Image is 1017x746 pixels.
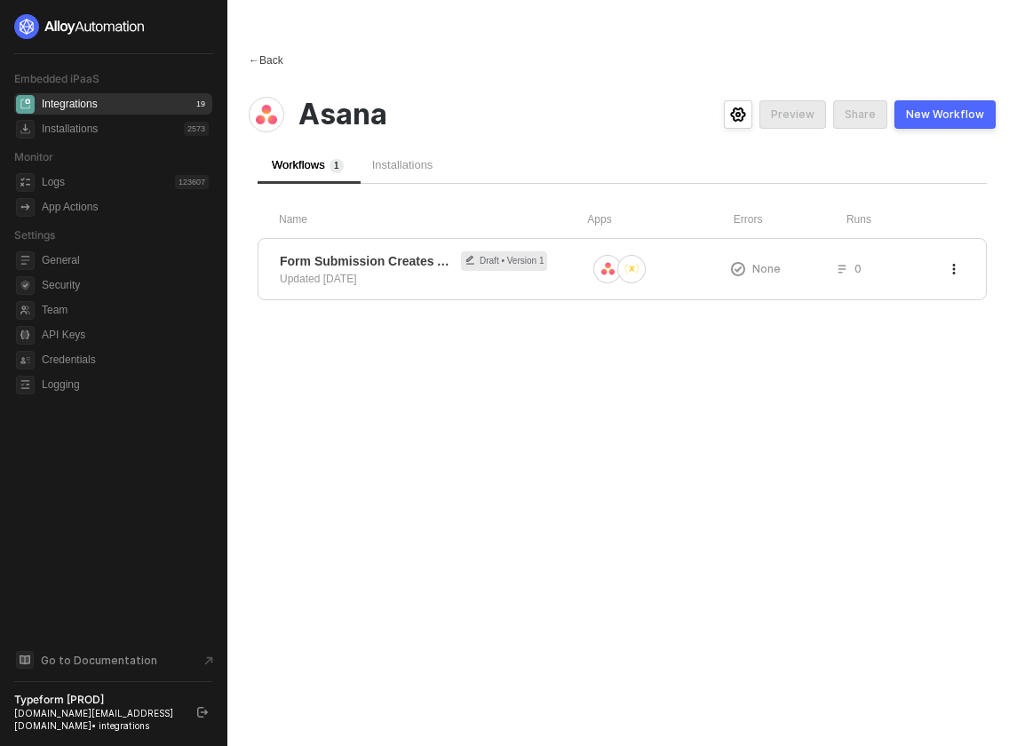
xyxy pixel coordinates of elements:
span: team [16,301,35,320]
span: Installations [372,158,433,171]
span: icon-logs [16,173,35,192]
span: icon-settings [730,107,746,122]
span: Settings [14,228,55,242]
span: logging [16,376,35,394]
span: api-key [16,326,35,345]
button: New Workflow [894,100,996,129]
span: None [752,261,781,276]
span: 0 [854,261,862,276]
span: icon-app-actions [16,198,35,217]
span: icon-exclamation [731,262,745,276]
span: credentials [16,351,35,369]
span: Security [42,274,209,296]
a: Knowledge Base [14,649,213,671]
span: Draft • Version 1 [461,251,547,271]
div: Updated [DATE] [280,271,356,287]
div: Back [249,53,283,68]
span: Workflows [272,158,344,171]
div: App Actions [42,200,98,215]
img: icon [601,262,615,275]
span: integrations [16,95,35,114]
span: ← [249,54,259,67]
div: Integrations [42,97,98,112]
a: logo [14,14,212,39]
div: Logs [42,175,65,190]
div: Name [279,212,587,227]
span: Form Submission Creates Asana Task [280,252,453,270]
div: Typeform [PROD] [14,693,181,707]
span: Embedded iPaaS [14,72,99,85]
div: Errors [734,212,846,227]
div: Runs [846,212,965,227]
span: General [42,250,209,271]
span: documentation [16,651,34,669]
img: icon [625,262,639,275]
div: 123607 [175,175,209,189]
span: Asana [298,98,387,131]
img: logo [14,14,146,39]
span: Team [42,299,209,321]
div: 2573 [184,122,209,136]
div: Installations [42,122,98,137]
span: general [16,251,35,270]
span: document-arrow [200,652,218,670]
div: Apps [587,212,733,227]
div: 19 [193,97,209,111]
span: logout [197,707,208,718]
span: Go to Documentation [41,653,157,668]
span: icon-list [837,264,847,274]
div: New Workflow [906,107,984,122]
img: integration-icon [256,104,277,125]
span: Logging [42,374,209,395]
span: API Keys [42,324,209,345]
div: [DOMAIN_NAME][EMAIL_ADDRESS][DOMAIN_NAME] • integrations [14,707,181,732]
span: Credentials [42,349,209,370]
span: installations [16,120,35,139]
span: 1 [334,161,339,171]
span: security [16,276,35,295]
span: Monitor [14,150,53,163]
